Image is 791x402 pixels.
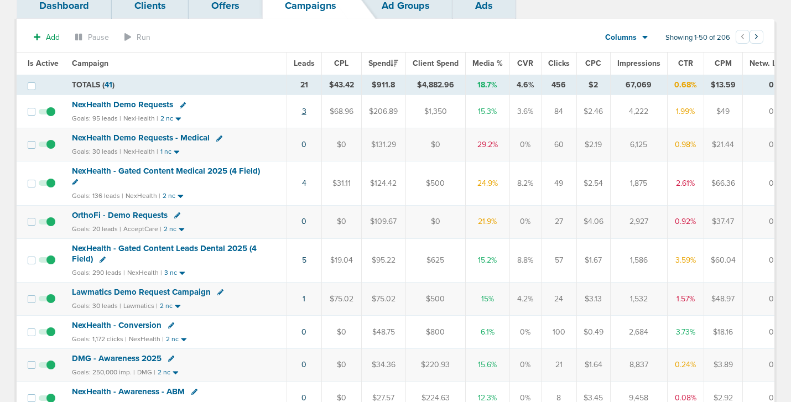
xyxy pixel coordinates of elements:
[321,75,361,95] td: $43.42
[361,95,405,128] td: $206.89
[321,283,361,316] td: $75.02
[321,161,361,205] td: $31.11
[667,238,704,282] td: 3.59%
[127,269,162,276] small: NexHealth |
[509,348,541,382] td: 0%
[72,335,127,343] small: Goals: 1,172 clicks |
[610,75,667,95] td: 67,069
[158,368,170,377] small: 2 nc
[321,95,361,128] td: $68.96
[405,128,465,161] td: $0
[405,75,465,95] td: $4,882.96
[405,283,465,316] td: $500
[667,95,704,128] td: 1.99%
[301,140,306,149] a: 0
[302,107,306,116] a: 3
[576,161,610,205] td: $2.54
[28,59,59,68] span: Is Active
[72,210,168,220] span: OrthoFi - Demo Requests
[302,179,306,188] a: 4
[361,161,405,205] td: $124.42
[72,353,162,363] span: DMG - Awareness 2025
[541,75,576,95] td: 456
[665,33,730,43] span: Showing 1-50 of 206
[361,75,405,95] td: $911.8
[509,128,541,161] td: 0%
[302,255,306,265] a: 5
[405,205,465,238] td: $0
[704,348,742,382] td: $3.89
[405,95,465,128] td: $1,350
[72,114,121,123] small: Goals: 95 leads |
[704,238,742,282] td: $60.04
[667,128,704,161] td: 0.98%
[465,348,509,382] td: 15.6%
[126,192,160,200] small: NexHealth |
[509,315,541,348] td: 0%
[72,302,121,310] small: Goals: 30 leads |
[46,33,60,42] span: Add
[321,128,361,161] td: $0
[715,59,732,68] span: CPM
[576,238,610,282] td: $1.67
[541,283,576,316] td: 24
[541,238,576,282] td: 57
[667,161,704,205] td: 2.61%
[294,59,315,68] span: Leads
[301,327,306,337] a: 0
[405,161,465,205] td: $500
[576,205,610,238] td: $4.06
[72,133,210,143] span: NexHealth Demo Requests - Medical
[576,348,610,382] td: $1.64
[704,205,742,238] td: $37.47
[303,294,305,304] a: 1
[72,100,173,109] span: NexHealth Demo Requests
[361,283,405,316] td: $75.02
[667,75,704,95] td: 0.68%
[465,238,509,282] td: 15.2%
[750,30,763,44] button: Go to next page
[509,205,541,238] td: 0%
[541,161,576,205] td: 49
[667,205,704,238] td: 0.92%
[72,387,185,396] span: NexHealth - Awareness - ABM
[123,148,158,155] small: NexHealth |
[576,315,610,348] td: $0.49
[610,348,667,382] td: 8,837
[465,315,509,348] td: 6.1%
[576,283,610,316] td: $3.13
[413,59,459,68] span: Client Spend
[160,114,173,123] small: 2 nc
[405,348,465,382] td: $220.93
[541,95,576,128] td: 84
[166,335,179,343] small: 2 nc
[541,348,576,382] td: 21
[164,225,176,233] small: 2 nc
[465,128,509,161] td: 29.2%
[736,32,763,45] ul: Pagination
[321,348,361,382] td: $0
[509,238,541,282] td: 8.8%
[334,59,348,68] span: CPL
[123,114,158,122] small: NexHealth |
[541,315,576,348] td: 100
[361,128,405,161] td: $131.29
[129,335,164,343] small: NexHealth |
[585,59,601,68] span: CPC
[72,166,260,176] span: NexHealth - Gated Content Medical 2025 (4 Field)
[610,238,667,282] td: 1,586
[72,225,121,233] small: Goals: 20 leads |
[321,238,361,282] td: $19.04
[301,217,306,226] a: 0
[509,75,541,95] td: 4.6%
[472,59,503,68] span: Media %
[576,128,610,161] td: $2.19
[678,59,693,68] span: CTR
[72,192,123,200] small: Goals: 136 leads |
[72,59,108,68] span: Campaign
[465,95,509,128] td: 15.3%
[605,32,637,43] span: Columns
[610,283,667,316] td: 1,532
[72,269,125,277] small: Goals: 290 leads |
[541,128,576,161] td: 60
